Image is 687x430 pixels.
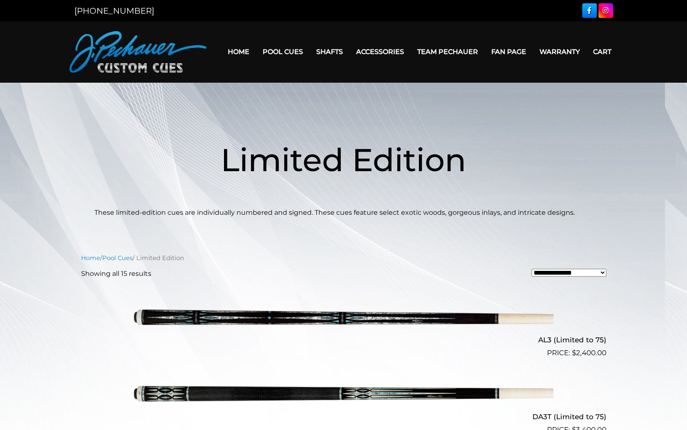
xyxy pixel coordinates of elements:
a: AL3 (Limited to 75) $2,400.00 [81,285,606,359]
a: Warranty [533,41,586,62]
span: Limited Edition [221,140,466,179]
p: These limited-edition cues are individually numbered and signed. These cues feature select exotic... [94,208,593,218]
a: Pool Cues [256,41,310,62]
select: Shop order [532,269,606,277]
img: Pechauer Custom Cues [69,31,207,73]
a: Accessories [350,41,411,62]
a: Shafts [310,41,350,62]
nav: Breadcrumb [81,253,606,263]
a: Cart [586,41,618,62]
h2: DA3T (Limited to 75) [81,409,606,424]
bdi: 2,400.00 [572,349,606,357]
p: Showing all 15 results [81,269,151,279]
a: Home [221,41,256,62]
a: Home [81,254,100,262]
a: Fan Page [485,41,533,62]
a: Pool Cues [102,254,133,262]
h2: AL3 (Limited to 75) [81,332,606,348]
a: [PHONE_NUMBER] [74,6,154,16]
span: $ [572,349,576,357]
a: Team Pechauer [411,41,485,62]
img: AL3 (Limited to 75) [134,285,554,355]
